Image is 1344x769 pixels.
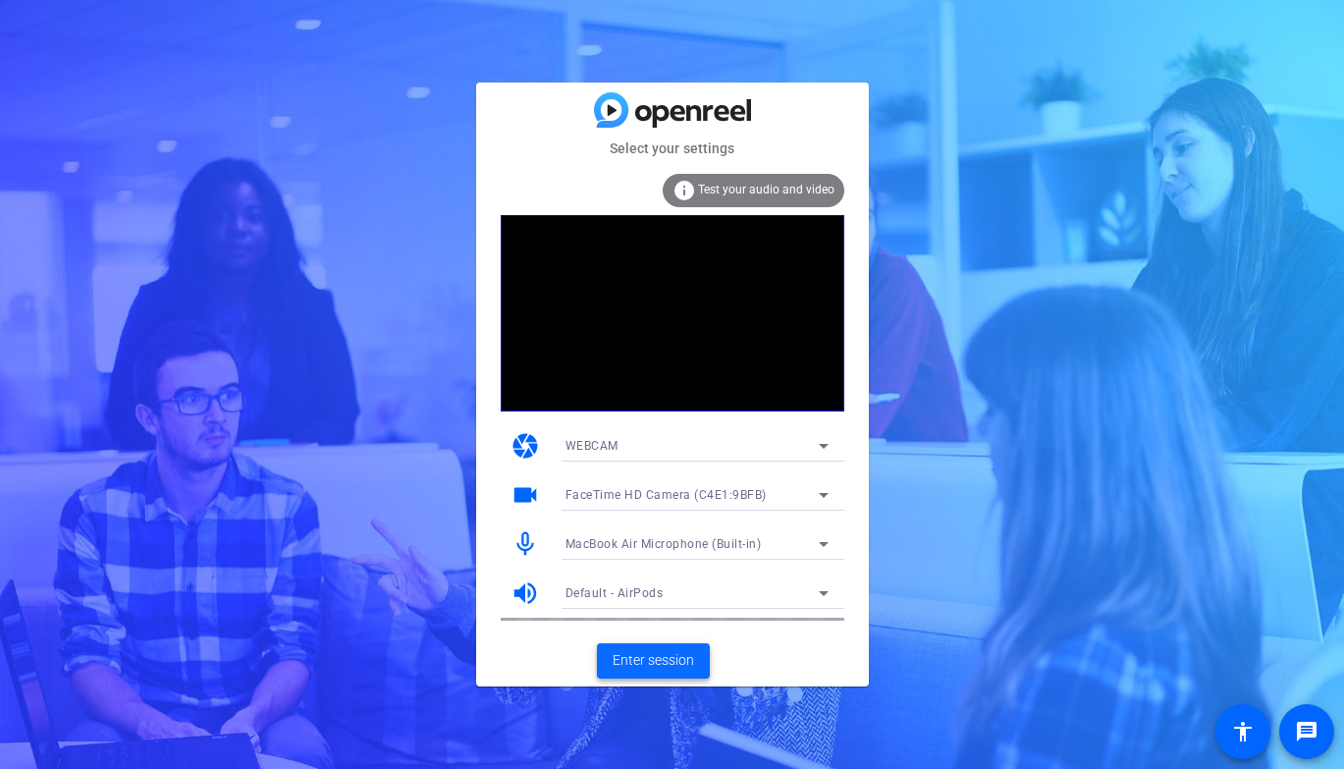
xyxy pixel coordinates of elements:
[511,578,540,608] mat-icon: volume_up
[565,488,767,502] span: FaceTime HD Camera (C4E1:9BFB)
[565,439,618,453] span: WEBCAM
[511,529,540,559] mat-icon: mic_none
[565,537,762,551] span: MacBook Air Microphone (Built-in)
[511,480,540,510] mat-icon: videocam
[565,586,664,600] span: Default - AirPods
[1231,720,1255,743] mat-icon: accessibility
[698,183,834,196] span: Test your audio and video
[597,643,710,679] button: Enter session
[1295,720,1318,743] mat-icon: message
[613,650,694,671] span: Enter session
[594,92,751,127] img: blue-gradient.svg
[672,179,696,202] mat-icon: info
[476,137,869,159] mat-card-subtitle: Select your settings
[511,431,540,461] mat-icon: camera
